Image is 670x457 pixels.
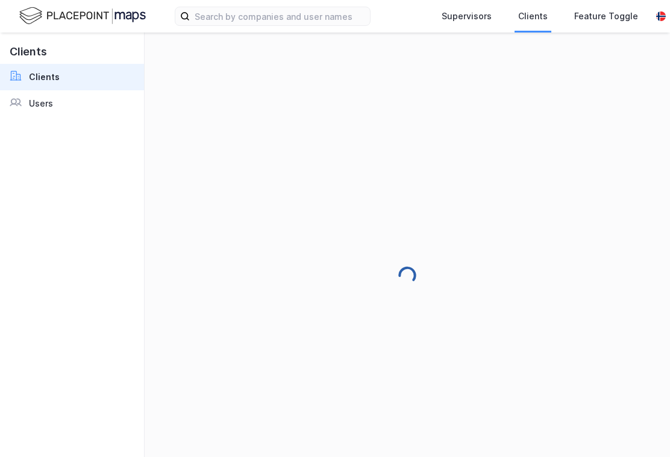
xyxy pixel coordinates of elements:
[610,399,670,457] iframe: Chat Widget
[442,9,492,23] div: Supervisors
[518,9,548,23] div: Clients
[29,96,53,111] div: Users
[29,70,60,84] div: Clients
[574,9,638,23] div: Feature Toggle
[610,399,670,457] div: Kontrollprogram for chat
[190,7,370,25] input: Search by companies and user names
[19,5,146,26] img: logo.f888ab2527a4732fd821a326f86c7f29.svg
